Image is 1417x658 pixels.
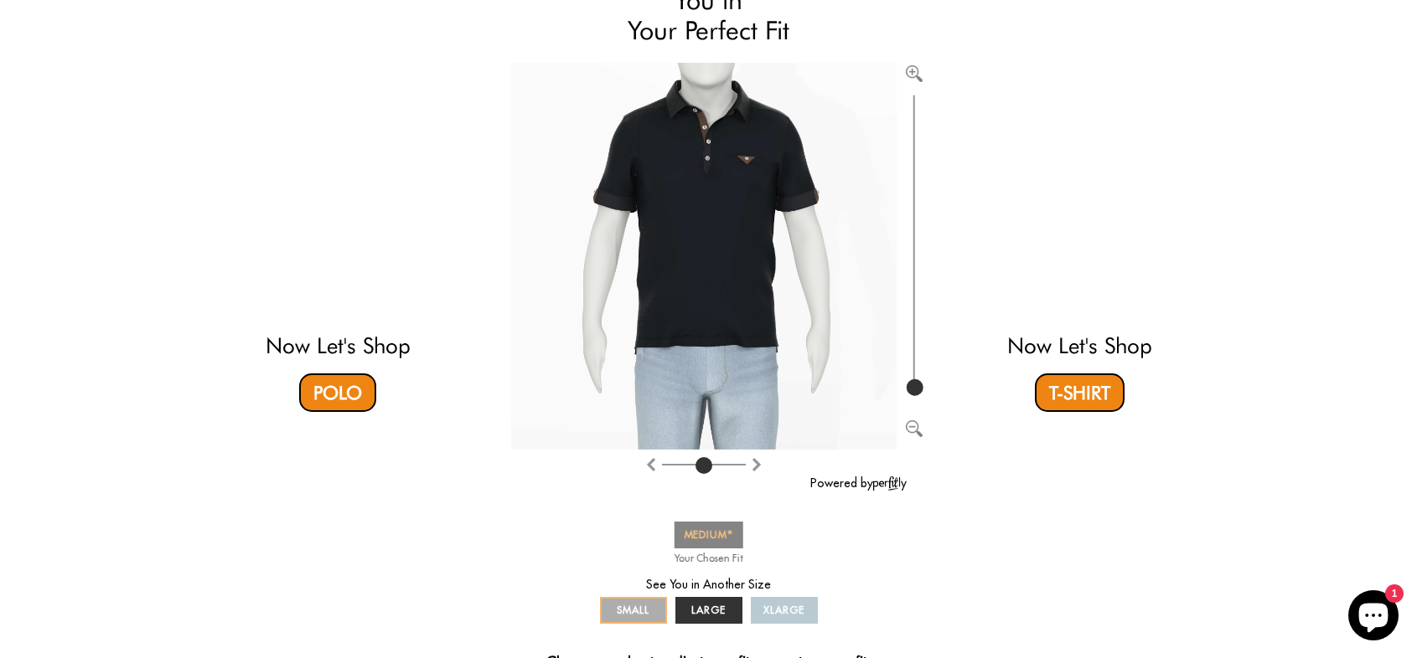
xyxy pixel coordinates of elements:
[810,476,907,491] a: Powered by
[691,604,726,616] span: LARGE
[750,454,763,474] button: Rotate counter clockwise
[266,332,411,358] a: Now Let's Shop
[750,458,763,471] img: Rotate counter clockwise
[511,63,897,450] img: Brand%2fOtero%2f10004-v2-R%2f54%2f5-S%2fAv%2f29e026ab-7dea-11ea-9f6a-0e35f21fd8c2%2fBlack%2f1%2ff...
[644,454,658,474] button: Rotate clockwise
[674,522,743,548] a: MEDIUM
[873,476,907,491] img: perfitly-logo_73ae6c82-e2e3-4a36-81b1-9e913f6ac5a1.png
[644,458,658,471] img: Rotate clockwise
[1035,373,1125,412] a: T-Shirt
[600,597,667,624] a: SMALL
[1007,332,1152,358] a: Now Let's Shop
[906,65,923,82] img: Zoom in
[906,420,923,437] img: Zoom out
[763,604,804,616] span: XLARGE
[617,604,649,616] span: SMALL
[906,63,923,80] button: Zoom in
[684,528,733,541] span: MEDIUM
[675,597,742,624] a: LARGE
[906,417,923,434] button: Zoom out
[751,597,818,624] a: XLARGE
[299,373,376,412] a: Polo
[1343,590,1404,645] inbox-online-store-chat: Shopify online store chat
